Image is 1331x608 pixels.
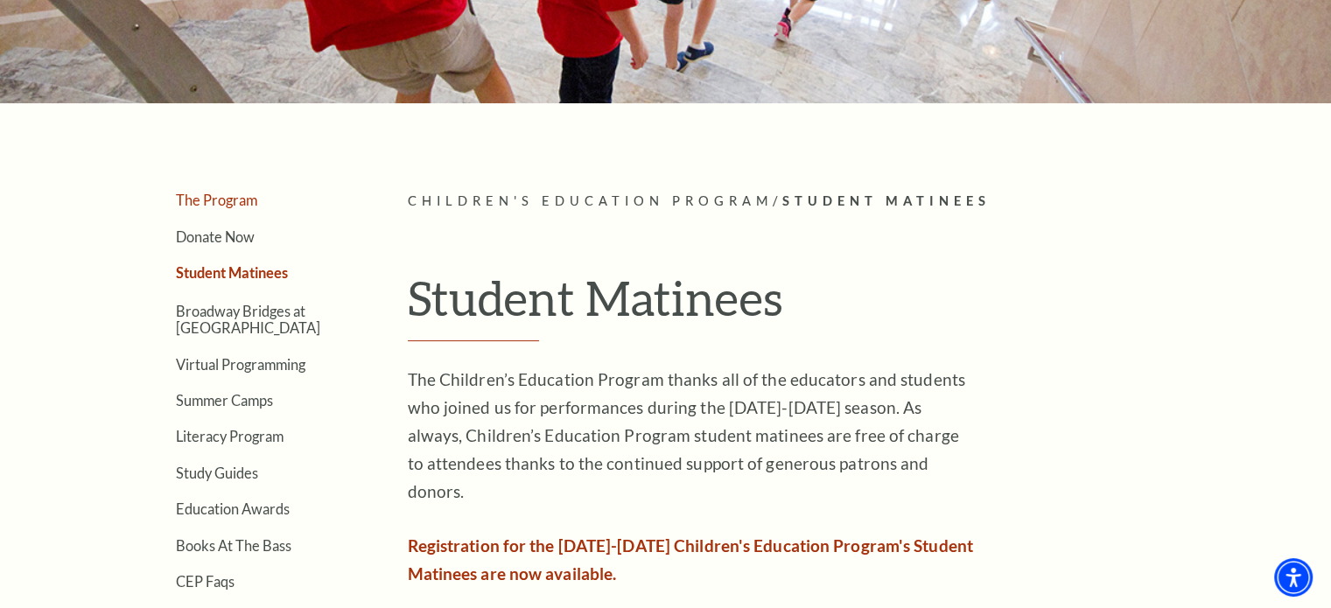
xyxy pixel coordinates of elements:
[176,192,257,208] a: The Program
[176,465,258,481] a: Study Guides
[781,193,990,208] span: Student Matinees
[176,428,284,444] a: Literacy Program
[176,303,320,336] a: Broadway Bridges at [GEOGRAPHIC_DATA]
[408,269,1208,341] h1: Student Matinees
[176,356,305,373] a: Virtual Programming
[176,573,235,590] a: CEP Faqs
[176,228,255,245] a: Donate Now
[408,535,973,584] span: Registration for the [DATE]-[DATE] Children's Education Program's Student Matinees are now availa...
[176,500,290,517] a: Education Awards
[176,264,288,281] a: Student Matinees
[408,366,977,506] p: The Children’s Education Program thanks all of the educators and students who joined us for perfo...
[176,392,273,409] a: Summer Camps
[408,191,1208,213] p: /
[1274,558,1313,597] div: Accessibility Menu
[408,193,773,208] span: Children's Education Program
[176,537,291,554] a: Books At The Bass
